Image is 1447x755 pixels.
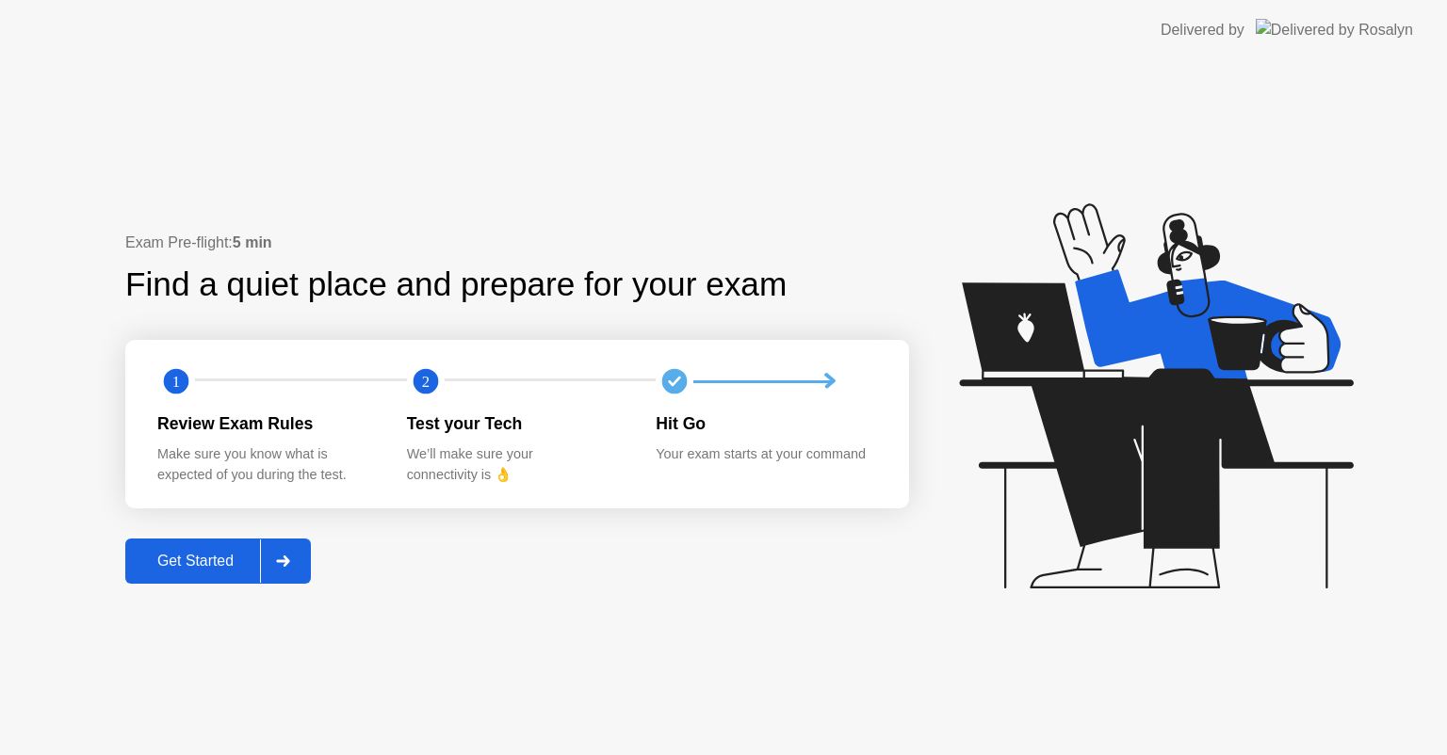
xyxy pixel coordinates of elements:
[407,444,626,485] div: We’ll make sure your connectivity is 👌
[131,553,260,570] div: Get Started
[1256,19,1413,40] img: Delivered by Rosalyn
[157,411,377,436] div: Review Exam Rules
[407,411,626,436] div: Test your Tech
[656,444,875,465] div: Your exam starts at your command
[656,411,875,436] div: Hit Go
[125,538,311,584] button: Get Started
[422,373,430,391] text: 2
[1161,19,1244,41] div: Delivered by
[172,373,180,391] text: 1
[233,234,272,250] b: 5 min
[125,260,789,310] div: Find a quiet place and prepare for your exam
[125,232,909,254] div: Exam Pre-flight:
[157,444,377,485] div: Make sure you know what is expected of you during the test.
